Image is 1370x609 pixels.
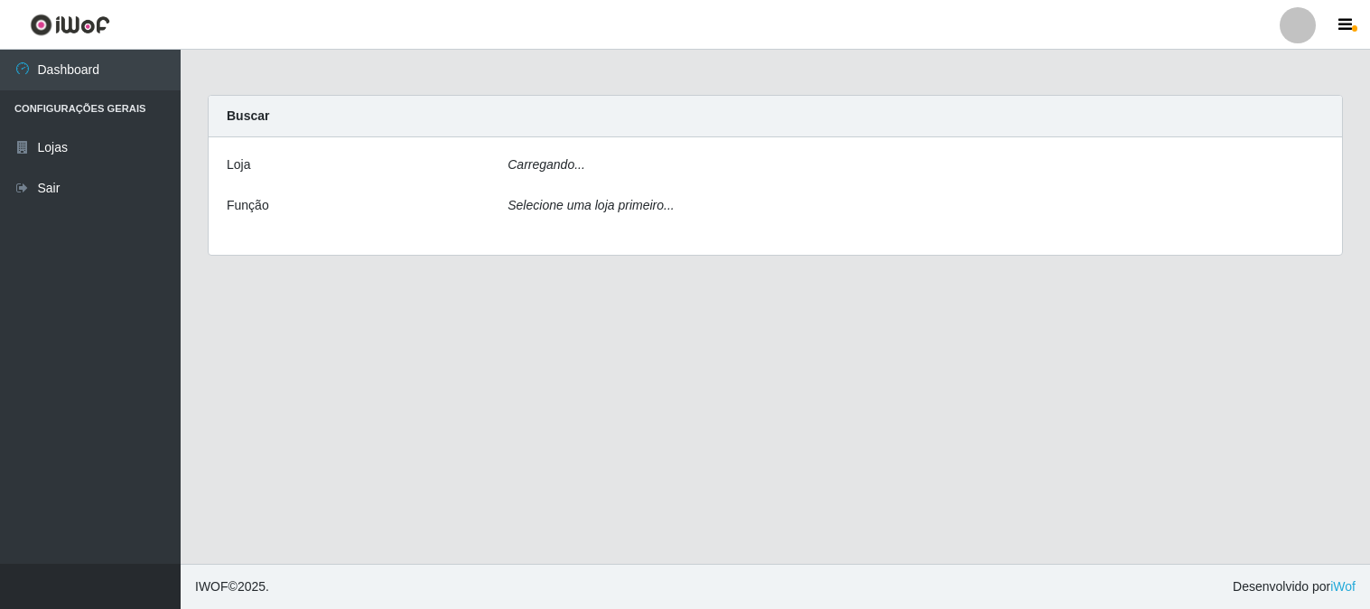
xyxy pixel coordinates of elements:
[195,577,269,596] span: © 2025 .
[1233,577,1356,596] span: Desenvolvido por
[1330,579,1356,594] a: iWof
[227,196,269,215] label: Função
[30,14,110,36] img: CoreUI Logo
[227,108,269,123] strong: Buscar
[195,579,228,594] span: IWOF
[508,157,585,172] i: Carregando...
[227,155,250,174] label: Loja
[508,198,674,212] i: Selecione uma loja primeiro...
